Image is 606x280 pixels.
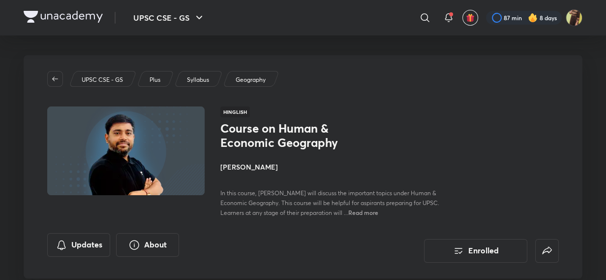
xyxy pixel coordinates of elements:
[185,75,211,84] a: Syllabus
[424,239,527,263] button: Enrolled
[46,105,206,196] img: Thumbnail
[127,8,211,28] button: UPSC CSE - GS
[150,75,160,84] p: Plus
[47,233,110,257] button: Updates
[466,13,475,22] img: avatar
[528,13,538,23] img: streak
[220,162,441,172] h4: [PERSON_NAME]
[24,11,103,23] img: Company Logo
[220,121,381,150] h1: Course on Human & Economic Geography
[220,189,439,216] span: In this course, [PERSON_NAME] will discuss the important topics under Human & Economic Geography....
[116,233,179,257] button: About
[348,209,378,216] span: Read more
[24,11,103,25] a: Company Logo
[148,75,162,84] a: Plus
[462,10,478,26] button: avatar
[234,75,268,84] a: Geography
[236,75,266,84] p: Geography
[187,75,209,84] p: Syllabus
[80,75,125,84] a: UPSC CSE - GS
[82,75,123,84] p: UPSC CSE - GS
[535,239,559,263] button: false
[566,9,582,26] img: Uma Kumari Rajput
[220,106,250,117] span: Hinglish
